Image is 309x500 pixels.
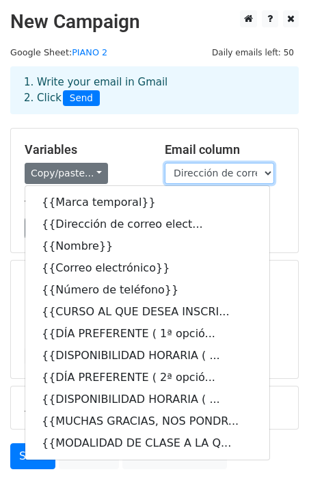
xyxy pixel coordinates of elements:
[25,279,269,301] a: {{Número de teléfono}}
[10,443,55,469] a: Send
[241,434,309,500] iframe: Chat Widget
[25,389,269,410] a: {{DISPONIBILIDAD HORARIA ( ...
[25,367,269,389] a: {{DÍA PREFERENTE ( 2ª opció...
[25,235,269,257] a: {{Nombre}}
[165,142,284,157] h5: Email column
[10,47,107,57] small: Google Sheet:
[25,410,269,432] a: {{MUCHAS GRACIAS, NOS PONDR...
[241,434,309,500] div: Widget de chat
[25,323,269,345] a: {{DÍA PREFERENTE ( 1ª opció...
[25,192,269,213] a: {{Marca temporal}}
[72,47,107,57] a: PIANO 2
[207,45,299,60] span: Daily emails left: 50
[25,142,144,157] h5: Variables
[25,213,269,235] a: {{Dirección de correo elect...
[63,90,100,107] span: Send
[207,47,299,57] a: Daily emails left: 50
[25,163,108,184] a: Copy/paste...
[25,301,269,323] a: {{CURSO AL QUE DESEA INSCRI...
[25,432,269,454] a: {{MODALIDAD DE CLASE A LA Q...
[14,75,295,106] div: 1. Write your email in Gmail 2. Click
[25,345,269,367] a: {{DISPONIBILIDAD HORARIA ( ...
[10,10,299,34] h2: New Campaign
[25,257,269,279] a: {{Correo electrónico}}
